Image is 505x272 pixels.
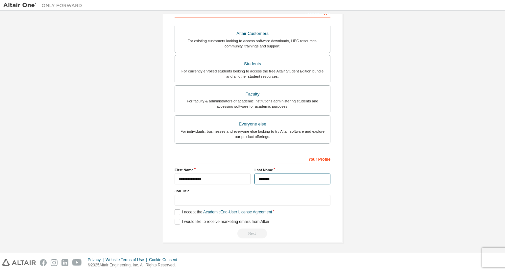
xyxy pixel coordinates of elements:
[179,68,326,79] div: For currently enrolled students looking to access the free Altair Student Edition bundle and all ...
[179,90,326,99] div: Faculty
[179,38,326,49] div: For existing customers looking to access software downloads, HPC resources, community, trainings ...
[179,98,326,109] div: For faculty & administrators of academic institutions administering students and accessing softwa...
[175,188,330,194] label: Job Title
[106,257,149,262] div: Website Terms of Use
[175,229,330,238] div: Read and acccept EULA to continue
[179,59,326,68] div: Students
[40,259,47,266] img: facebook.svg
[72,259,82,266] img: youtube.svg
[179,29,326,38] div: Altair Customers
[61,259,68,266] img: linkedin.svg
[254,167,330,173] label: Last Name
[175,153,330,164] div: Your Profile
[2,259,36,266] img: altair_logo.svg
[149,257,181,262] div: Cookie Consent
[179,129,326,139] div: For individuals, businesses and everyone else looking to try Altair software and explore our prod...
[175,167,251,173] label: First Name
[203,210,272,214] a: Academic End-User License Agreement
[175,219,269,225] label: I would like to receive marketing emails from Altair
[179,120,326,129] div: Everyone else
[88,257,106,262] div: Privacy
[175,209,272,215] label: I accept the
[88,262,181,268] p: © 2025 Altair Engineering, Inc. All Rights Reserved.
[51,259,58,266] img: instagram.svg
[3,2,85,9] img: Altair One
